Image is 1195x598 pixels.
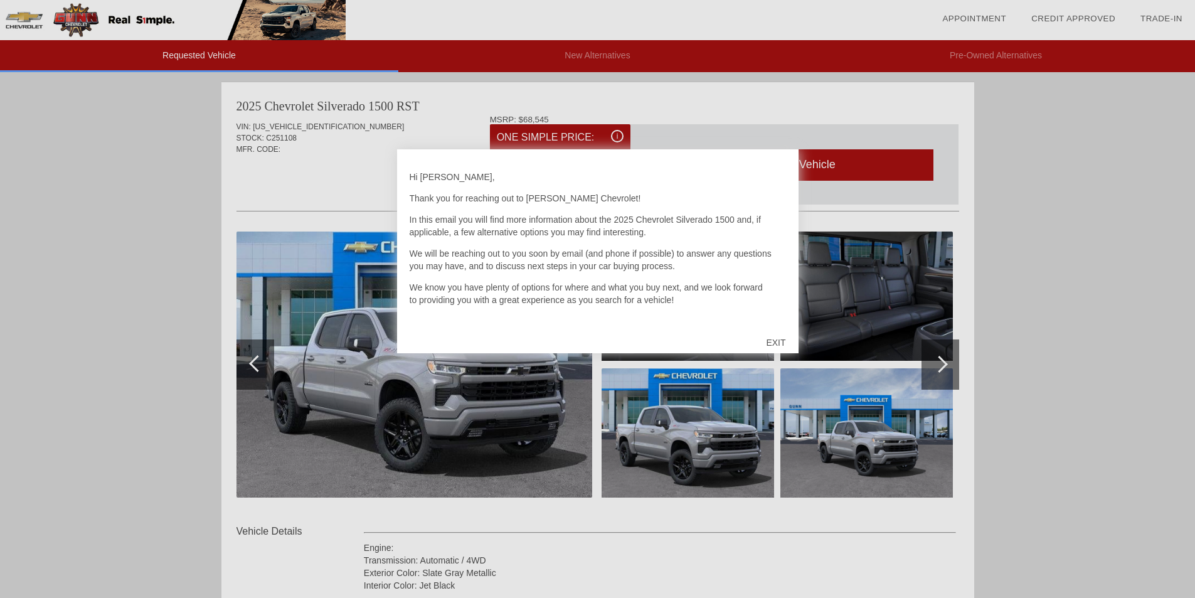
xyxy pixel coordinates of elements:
p: Thank you for reaching out to [PERSON_NAME] Chevrolet! [410,192,786,205]
a: Trade-In [1140,14,1182,23]
p: In this email you will find more information about the 2025 Chevrolet Silverado 1500 and, if appl... [410,213,786,238]
p: We know you have plenty of options for where and what you buy next, and we look forward to provid... [410,281,786,306]
a: Appointment [942,14,1006,23]
p: Hi [PERSON_NAME], [410,171,786,183]
div: EXIT [753,324,798,361]
a: Credit Approved [1031,14,1115,23]
p: We will be reaching out to you soon by email (and phone if possible) to answer any questions you ... [410,247,786,272]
